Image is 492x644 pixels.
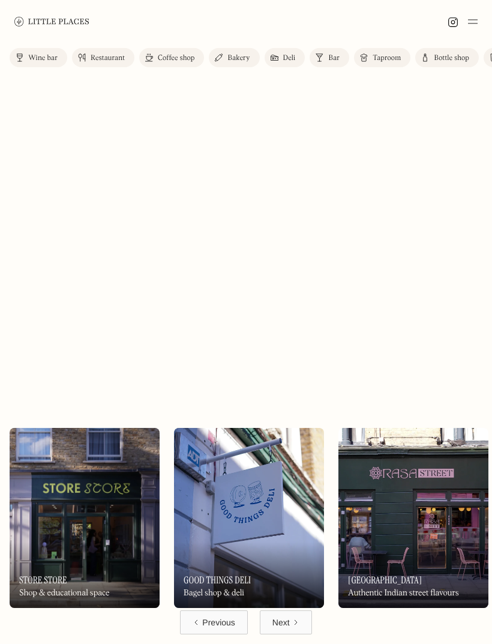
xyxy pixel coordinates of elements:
a: Bakery [209,48,259,67]
div: Bagel shop & deli [184,588,244,598]
a: Rasa StreetRasa Street[GEOGRAPHIC_DATA]Authentic Indian street flavours [338,428,488,608]
a: Wine bar [10,48,67,67]
a: Deli [265,48,305,67]
a: Store StoreStore StoreStore StoreShop & educational space [10,428,160,608]
div: Restaurant [91,55,125,62]
a: Good Things DeliGood Things DeliGood Things DeliBagel shop & deli [174,428,324,608]
h3: Good Things Deli [184,574,251,586]
a: Taproom [354,48,410,67]
a: Previous Page [180,610,247,634]
img: Good Things Deli [174,428,324,608]
div: Previous [202,616,235,628]
div: Coffee shop [158,55,194,62]
div: Deli [283,55,296,62]
div: Bakery [227,55,250,62]
div: Bar [328,55,340,62]
a: Bar [310,48,349,67]
div: Wine bar [28,55,58,62]
a: Coffee shop [139,48,204,67]
div: Bottle shop [434,55,469,62]
a: Restaurant [72,48,134,67]
div: Next [272,616,290,628]
img: Rasa Street [338,428,488,608]
h3: Store Store [19,574,67,586]
a: Next Page [260,610,312,634]
img: Store Store [10,428,160,608]
div: Authentic Indian street flavours [348,588,459,598]
div: Shop & educational space [19,588,110,598]
div: Taproom [373,55,401,62]
a: Bottle shop [415,48,479,67]
h3: [GEOGRAPHIC_DATA] [348,574,422,586]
